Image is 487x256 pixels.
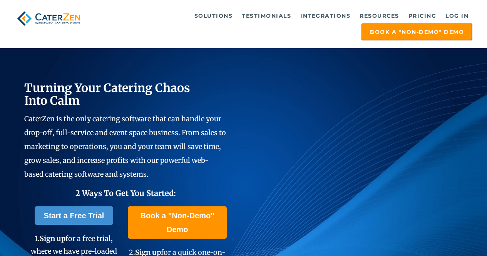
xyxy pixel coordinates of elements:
a: Book a "Non-Demo" Demo [361,23,472,40]
a: Book a "Non-Demo" Demo [128,206,227,239]
a: Resources [356,8,403,23]
a: Solutions [191,8,237,23]
img: caterzen [15,8,83,29]
a: Integrations [296,8,354,23]
span: Turning Your Catering Chaos Into Calm [24,80,190,108]
a: Start a Free Trial [35,206,114,225]
span: 2 Ways To Get You Started: [75,188,176,198]
a: Testimonials [238,8,295,23]
div: Navigation Menu [92,8,472,40]
span: CaterZen is the only catering software that can handle your drop-off, full-service and event spac... [24,114,226,179]
a: Pricing [405,8,440,23]
span: Sign up [40,234,65,243]
a: Log in [442,8,472,23]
